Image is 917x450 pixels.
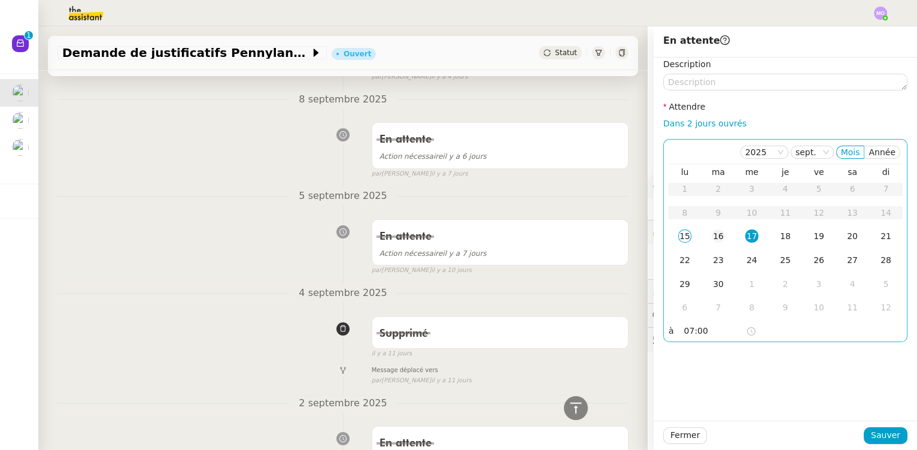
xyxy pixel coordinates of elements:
[712,277,725,291] div: 30
[663,35,730,46] span: En attente
[836,273,869,297] td: 04/10/2025
[684,324,746,338] input: Heure
[12,139,29,156] img: users%2FfjlNmCTkLiVoA3HQjY3GA5JXGxb2%2Favatar%2Fstarofservice_97480retdsc0392.png
[702,296,735,320] td: 07/10/2025
[836,225,869,249] td: 20/09/2025
[668,296,702,320] td: 06/10/2025
[663,102,705,111] label: Attendre
[652,286,735,296] span: ⏲️
[702,225,735,249] td: 16/09/2025
[678,277,691,291] div: 29
[26,31,31,42] p: 1
[735,167,769,177] th: mer.
[648,304,917,327] div: 💬Commentaires
[372,265,472,276] small: [PERSON_NAME]
[795,146,829,158] nz-select-item: sept.
[668,273,702,297] td: 29/09/2025
[670,428,700,442] span: Fermer
[648,175,917,198] div: ⚙️Procédures
[869,167,903,177] th: dim.
[812,229,825,243] div: 19
[702,167,735,177] th: mar.
[779,229,792,243] div: 18
[769,167,802,177] th: jeu.
[869,273,903,297] td: 05/10/2025
[802,249,836,273] td: 26/09/2025
[652,334,806,344] span: 🕵️
[869,296,903,320] td: 12/10/2025
[745,301,758,314] div: 8
[841,147,860,157] span: Mois
[802,296,836,320] td: 10/10/2025
[668,167,702,177] th: lun.
[846,277,859,291] div: 4
[372,169,468,179] small: [PERSON_NAME]
[669,324,674,338] span: à
[712,229,725,243] div: 16
[846,301,859,314] div: 11
[735,225,769,249] td: 17/09/2025
[869,147,895,157] span: Année
[712,301,725,314] div: 7
[652,225,730,239] span: 🔐
[836,249,869,273] td: 27/09/2025
[745,253,758,267] div: 24
[678,253,691,267] div: 22
[289,92,396,108] span: 8 septembre 2025
[846,253,859,267] div: 27
[652,180,715,194] span: ⚙️
[379,231,432,242] span: En attente
[678,229,691,243] div: 15
[372,72,382,82] span: par
[836,167,869,177] th: sam.
[648,328,917,351] div: 🕵️Autres demandes en cours 19
[663,59,711,69] label: Description
[431,72,467,82] span: il y a 4 jours
[812,253,825,267] div: 26
[879,253,892,267] div: 28
[668,225,702,249] td: 15/09/2025
[735,296,769,320] td: 08/10/2025
[289,188,396,204] span: 5 septembre 2025
[874,7,887,20] img: svg
[12,84,29,101] img: users%2FfjlNmCTkLiVoA3HQjY3GA5JXGxb2%2Favatar%2Fstarofservice_97480retdsc0392.png
[869,249,903,273] td: 28/09/2025
[372,349,412,359] span: il y a 11 jours
[663,427,707,444] button: Fermer
[379,134,432,145] span: En attente
[812,277,825,291] div: 3
[668,249,702,273] td: 22/09/2025
[779,253,792,267] div: 25
[769,249,802,273] td: 25/09/2025
[864,427,907,444] button: Sauver
[555,49,577,57] span: Statut
[735,273,769,297] td: 01/10/2025
[372,265,382,276] span: par
[289,395,396,412] span: 2 septembre 2025
[431,169,467,179] span: il y a 7 jours
[802,273,836,297] td: 03/10/2025
[372,72,468,82] small: [PERSON_NAME]
[652,310,729,320] span: 💬
[379,438,432,449] span: En attente
[372,169,382,179] span: par
[812,301,825,314] div: 10
[25,31,33,40] nz-badge-sup: 1
[802,167,836,177] th: ven.
[769,273,802,297] td: 02/10/2025
[712,253,725,267] div: 23
[379,152,443,161] span: Action nécessaire
[879,301,892,314] div: 12
[846,229,859,243] div: 20
[372,376,382,386] span: par
[379,249,443,258] span: Action nécessaire
[372,376,472,386] small: [PERSON_NAME]
[745,229,758,243] div: 17
[802,225,836,249] td: 19/09/2025
[431,265,472,276] span: il y a 10 jours
[836,296,869,320] td: 11/10/2025
[379,152,487,161] span: il y a 6 jours
[769,296,802,320] td: 09/10/2025
[431,376,472,386] span: il y a 11 jours
[779,301,792,314] div: 9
